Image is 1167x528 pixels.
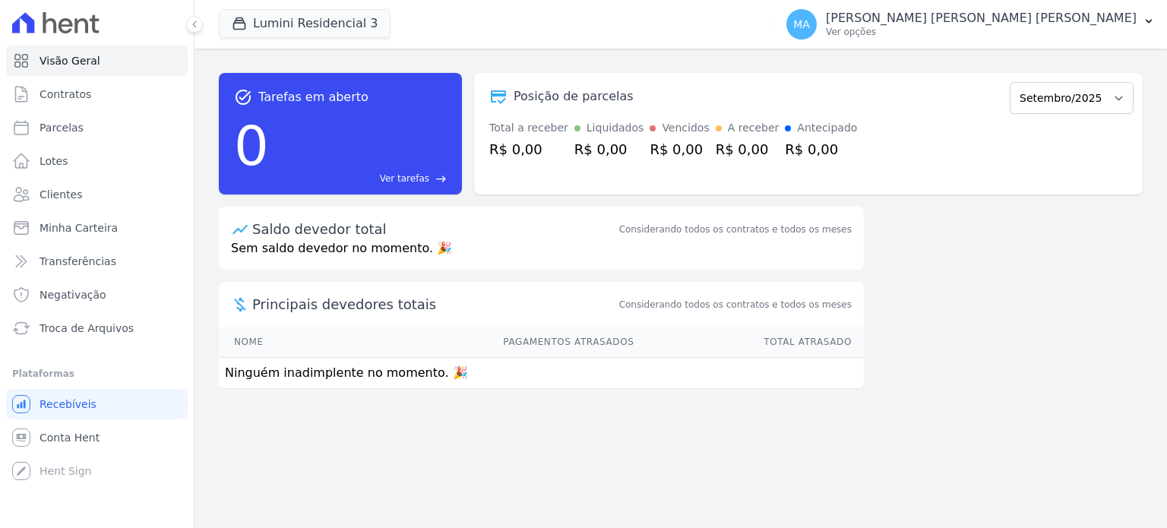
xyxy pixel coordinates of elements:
a: Contratos [6,79,188,109]
button: Lumini Residencial 3 [219,9,391,38]
p: Sem saldo devedor no momento. 🎉 [219,239,864,270]
span: Visão Geral [40,53,100,68]
span: MA [793,19,810,30]
a: Clientes [6,179,188,210]
p: Ver opções [826,26,1137,38]
a: Recebíveis [6,389,188,419]
a: Troca de Arquivos [6,313,188,343]
a: Ver tarefas east [275,172,447,185]
div: Considerando todos os contratos e todos os meses [619,223,852,236]
a: Lotes [6,146,188,176]
span: Recebíveis [40,397,96,412]
button: MA [PERSON_NAME] [PERSON_NAME] [PERSON_NAME] Ver opções [774,3,1167,46]
span: Considerando todos os contratos e todos os meses [619,298,852,311]
div: Plataformas [12,365,182,383]
a: Negativação [6,280,188,310]
div: Posição de parcelas [514,87,634,106]
div: R$ 0,00 [489,139,568,160]
a: Parcelas [6,112,188,143]
div: Saldo devedor total [252,219,616,239]
a: Minha Carteira [6,213,188,243]
p: [PERSON_NAME] [PERSON_NAME] [PERSON_NAME] [826,11,1137,26]
th: Pagamentos Atrasados [334,327,635,358]
div: R$ 0,00 [574,139,644,160]
td: Ninguém inadimplente no momento. 🎉 [219,358,864,389]
div: Total a receber [489,120,568,136]
span: Troca de Arquivos [40,321,134,336]
div: R$ 0,00 [650,139,709,160]
span: Principais devedores totais [252,294,616,315]
span: Conta Hent [40,430,100,445]
a: Conta Hent [6,422,188,453]
span: Parcelas [40,120,84,135]
span: task_alt [234,88,252,106]
span: Minha Carteira [40,220,118,236]
span: Ver tarefas [380,172,429,185]
div: A receber [728,120,780,136]
span: Tarefas em aberto [258,88,368,106]
th: Total Atrasado [634,327,864,358]
div: R$ 0,00 [716,139,780,160]
div: Liquidados [587,120,644,136]
div: R$ 0,00 [785,139,857,160]
div: 0 [234,106,269,185]
span: Lotes [40,153,68,169]
a: Visão Geral [6,46,188,76]
span: Clientes [40,187,82,202]
span: Transferências [40,254,116,269]
span: east [435,173,447,185]
span: Negativação [40,287,106,302]
a: Transferências [6,246,188,277]
div: Vencidos [662,120,709,136]
div: Antecipado [797,120,857,136]
span: Contratos [40,87,91,102]
th: Nome [219,327,334,358]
